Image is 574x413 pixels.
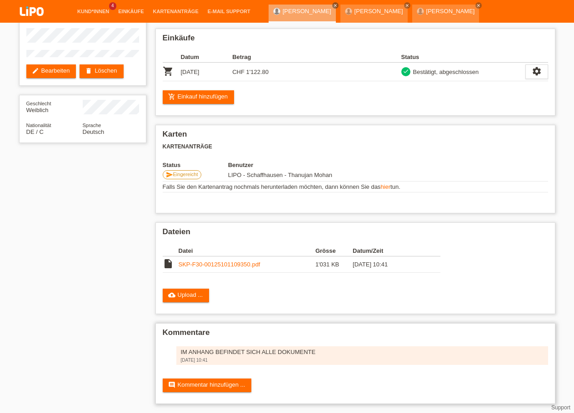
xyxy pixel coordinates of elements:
a: LIPO pay [9,19,55,25]
td: CHF 1'122.80 [232,63,284,81]
span: Deutsch [83,128,105,135]
td: Falls Sie den Kartenantrag nochmals herunterladen möchten, dann können Sie das tun. [163,182,548,192]
td: [DATE] 10:41 [353,256,427,273]
i: POSP00028586 [163,66,174,77]
a: Einkäufe [114,9,148,14]
a: close [475,2,482,9]
i: cloud_upload [168,291,175,299]
a: close [404,2,410,9]
i: close [476,3,481,8]
a: deleteLöschen [80,64,123,78]
i: check [403,68,409,74]
h2: Karten [163,130,548,143]
i: delete [85,67,92,74]
div: Bestätigt, abgeschlossen [410,67,479,77]
a: cloud_uploadUpload ... [163,289,210,302]
a: [PERSON_NAME] [354,8,403,15]
a: commentKommentar hinzufügen ... [163,379,252,392]
h3: Kartenanträge [163,143,548,150]
i: add_shopping_cart [168,93,175,100]
a: Kund*innen [73,9,114,14]
a: [PERSON_NAME] [426,8,475,15]
th: Datum/Zeit [353,246,427,256]
a: SKP-F30-00125101109350.pdf [179,261,260,268]
i: close [405,3,409,8]
th: Datei [179,246,315,256]
a: Support [551,404,570,411]
a: editBearbeiten [26,64,76,78]
span: Deutschland / C / 27.07.2017 [26,128,44,135]
span: Sprache [83,123,101,128]
th: Status [401,52,525,63]
i: edit [32,67,39,74]
th: Grösse [315,246,353,256]
a: add_shopping_cartEinkauf hinzufügen [163,90,235,104]
h2: Dateien [163,227,548,241]
th: Datum [181,52,233,63]
i: comment [168,381,175,388]
a: close [332,2,339,9]
div: [DATE] 10:41 [181,358,544,363]
td: [DATE] [181,63,233,81]
span: 11.10.2025 [228,172,332,178]
a: hier [380,183,390,190]
th: Benutzer [228,162,382,168]
h2: Kommentare [163,328,548,342]
span: Geschlecht [26,101,51,106]
span: 4 [109,2,116,10]
th: Betrag [232,52,284,63]
i: insert_drive_file [163,258,174,269]
a: E-Mail Support [203,9,255,14]
h2: Einkäufe [163,34,548,47]
a: [PERSON_NAME] [283,8,331,15]
div: Weiblich [26,100,83,113]
i: send [166,171,173,178]
span: Eingereicht [173,172,198,177]
i: settings [532,66,542,76]
td: 1'031 KB [315,256,353,273]
div: IM ANHANG BEFINDET SICH ALLE DOKUMENTE [181,349,544,355]
a: Kartenanträge [149,9,203,14]
th: Status [163,162,228,168]
span: Nationalität [26,123,51,128]
i: close [333,3,338,8]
